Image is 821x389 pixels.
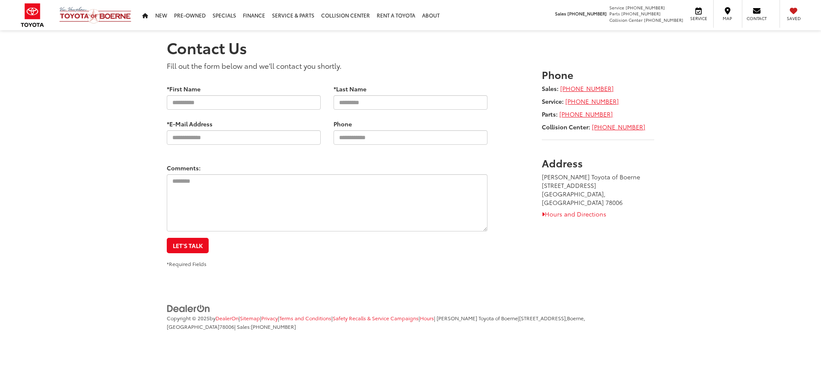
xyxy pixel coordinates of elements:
[689,15,708,21] span: Service
[565,97,619,105] a: [PHONE_NUMBER]
[567,314,585,322] span: Boerne,
[219,323,234,330] span: 78006
[747,15,767,21] span: Contact
[167,164,201,172] label: Comments:
[419,314,434,322] span: |
[167,314,210,322] span: Copyright © 2025
[542,123,590,131] strong: Collision Center:
[420,314,434,322] a: Hours
[555,10,566,17] span: Sales
[609,17,643,23] span: Collision Center
[542,173,654,207] address: [PERSON_NAME] Toyota of Boerne [STREET_ADDRESS] [GEOGRAPHIC_DATA], [GEOGRAPHIC_DATA] 78006
[167,304,210,313] img: DealerOn
[542,84,558,93] strong: Sales:
[167,120,213,128] label: *E-Mail Address
[167,323,219,330] span: [GEOGRAPHIC_DATA]
[261,314,278,322] a: Privacy
[167,260,207,267] small: *Required Fields
[334,85,366,93] label: *Last Name
[59,6,132,24] img: Vic Vaughan Toyota of Boerne
[167,39,654,56] h1: Contact Us
[331,314,419,322] span: |
[542,69,654,80] h3: Phone
[434,314,518,322] span: | [PERSON_NAME] Toyota of Boerne
[644,17,683,23] span: [PHONE_NUMBER]
[167,85,201,93] label: *First Name
[542,210,606,218] a: Hours and Directions
[216,314,239,322] a: DealerOn Home Page
[251,323,296,330] span: [PHONE_NUMBER]
[333,314,419,322] a: Safety Recalls & Service Campaigns, Opens in a new tab
[592,123,645,131] a: [PHONE_NUMBER]
[260,314,278,322] span: |
[234,323,296,330] span: | Sales:
[718,15,737,21] span: Map
[567,10,607,17] span: [PHONE_NUMBER]
[279,314,331,322] a: Terms and Conditions
[784,15,803,21] span: Saved
[239,314,260,322] span: |
[626,4,665,11] span: [PHONE_NUMBER]
[542,157,654,168] h3: Address
[167,60,487,70] p: Fill out the form below and we'll contact you shortly.
[609,4,624,11] span: Service
[560,84,614,93] a: [PHONE_NUMBER]
[240,314,260,322] a: Sitemap
[621,10,661,17] span: [PHONE_NUMBER]
[542,110,558,118] strong: Parts:
[278,314,331,322] span: |
[210,314,239,322] span: by
[542,97,564,105] strong: Service:
[609,10,620,17] span: Parts
[519,314,567,322] span: [STREET_ADDRESS],
[334,120,352,128] label: Phone
[167,304,210,312] a: DealerOn
[559,110,613,118] a: [PHONE_NUMBER]
[167,238,209,253] button: Let's Talk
